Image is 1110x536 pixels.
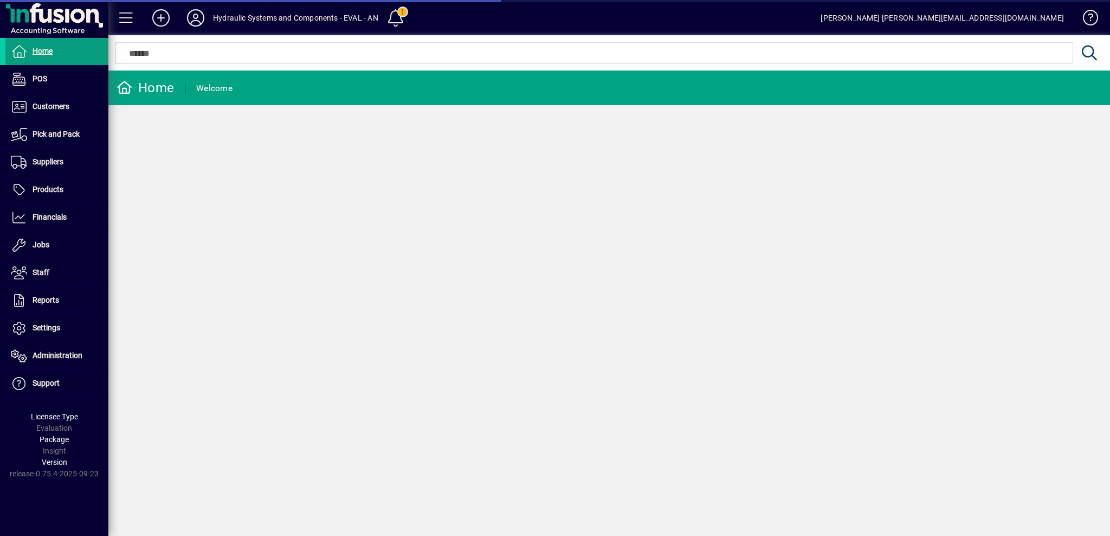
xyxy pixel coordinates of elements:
[5,176,108,203] a: Products
[33,47,53,55] span: Home
[5,370,108,397] a: Support
[33,296,59,304] span: Reports
[5,121,108,148] a: Pick and Pack
[33,240,49,249] span: Jobs
[33,157,63,166] span: Suppliers
[33,323,60,332] span: Settings
[5,204,108,231] a: Financials
[5,149,108,176] a: Suppliers
[5,66,108,93] a: POS
[5,315,108,342] a: Settings
[5,259,108,286] a: Staff
[5,287,108,314] a: Reports
[33,102,69,111] span: Customers
[117,79,174,97] div: Home
[5,342,108,369] a: Administration
[821,9,1064,27] div: [PERSON_NAME] [PERSON_NAME][EMAIL_ADDRESS][DOMAIN_NAME]
[1075,2,1096,37] a: Knowledge Base
[42,458,67,467] span: Version
[33,351,82,360] span: Administration
[40,435,69,444] span: Package
[33,268,49,277] span: Staff
[33,379,60,387] span: Support
[144,8,178,28] button: Add
[33,74,47,83] span: POS
[33,130,80,138] span: Pick and Pack
[5,232,108,259] a: Jobs
[196,80,233,97] div: Welcome
[31,412,78,421] span: Licensee Type
[178,8,213,28] button: Profile
[33,185,63,194] span: Products
[213,9,378,27] div: Hydraulic Systems and Components - EVAL - AN
[33,213,67,221] span: Financials
[5,93,108,120] a: Customers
